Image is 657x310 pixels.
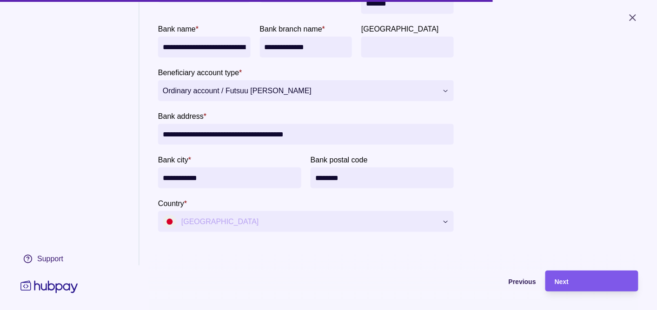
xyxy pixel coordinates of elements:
input: bankName [163,37,246,58]
label: Bank name [158,23,199,34]
label: Bank address [158,110,206,122]
button: Previous [443,271,536,291]
input: Bank province [366,37,449,58]
input: Bank postal code [315,168,449,188]
p: Country [158,200,184,207]
label: Country [158,198,187,209]
span: Previous [509,278,536,285]
p: [GEOGRAPHIC_DATA] [361,25,439,33]
p: Bank postal code [311,156,368,164]
div: Support [37,254,63,264]
label: Bank postal code [311,154,368,165]
button: Next [545,271,638,291]
label: Beneficiary account type [158,67,242,78]
a: Support [19,249,80,269]
input: Bank address [163,124,449,145]
label: Bank province [361,23,439,34]
input: Bank branch name [265,37,348,58]
span: Next [555,278,569,285]
p: Beneficiary account type [158,69,239,77]
p: Bank name [158,25,196,33]
input: Bank city [163,168,297,188]
label: Bank city [158,154,191,165]
p: Bank city [158,156,188,164]
p: Bank address [158,112,204,120]
label: Bank branch name [260,23,325,34]
button: Close [616,7,650,28]
p: Bank branch name [260,25,322,33]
